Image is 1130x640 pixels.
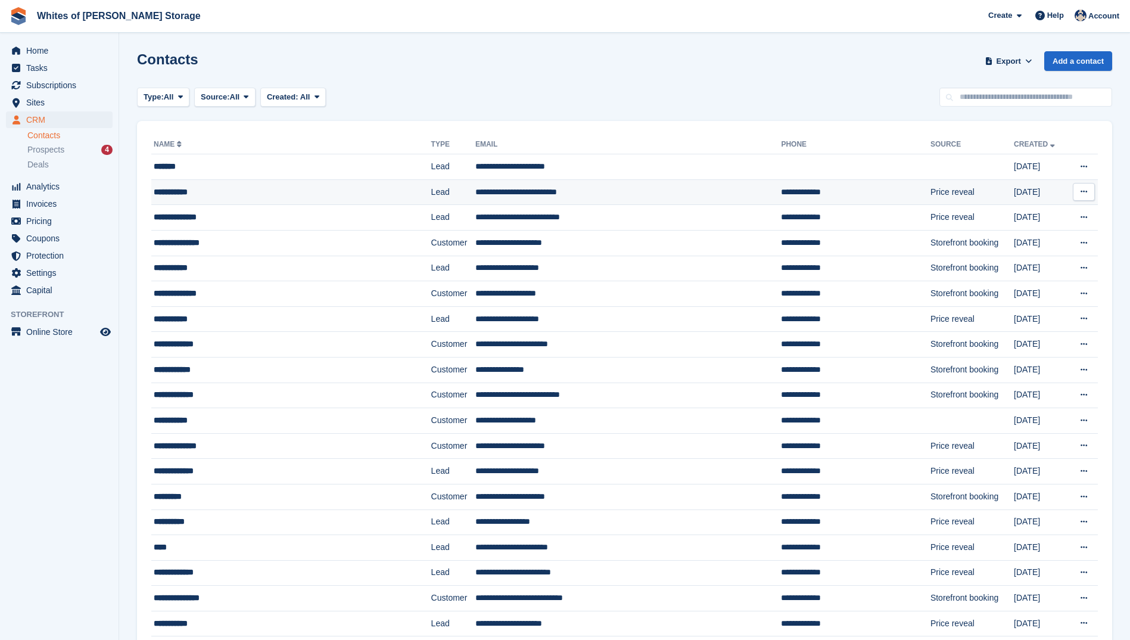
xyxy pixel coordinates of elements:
[431,509,475,535] td: Lead
[930,586,1014,611] td: Storefront booking
[1014,408,1067,434] td: [DATE]
[6,111,113,128] a: menu
[930,281,1014,307] td: Storefront booking
[1014,140,1057,148] a: Created
[27,144,64,156] span: Prospects
[1075,10,1087,21] img: Wendy
[1014,560,1067,586] td: [DATE]
[154,140,184,148] a: Name
[6,60,113,76] a: menu
[930,459,1014,484] td: Price reveal
[26,230,98,247] span: Coupons
[1014,383,1067,408] td: [DATE]
[431,586,475,611] td: Customer
[101,145,113,155] div: 4
[137,88,189,107] button: Type: All
[930,509,1014,535] td: Price reveal
[1014,509,1067,535] td: [DATE]
[431,535,475,561] td: Lead
[11,309,119,321] span: Storefront
[6,213,113,229] a: menu
[26,94,98,111] span: Sites
[930,560,1014,586] td: Price reveal
[431,179,475,205] td: Lead
[431,408,475,434] td: Customer
[26,111,98,128] span: CRM
[475,135,781,154] th: Email
[431,459,475,484] td: Lead
[10,7,27,25] img: stora-icon-8386f47178a22dfd0bd8f6a31ec36ba5ce8667c1dd55bd0f319d3a0aa187defe.svg
[164,91,174,103] span: All
[431,256,475,281] td: Lead
[137,51,198,67] h1: Contacts
[1014,306,1067,332] td: [DATE]
[6,282,113,299] a: menu
[431,484,475,509] td: Customer
[26,42,98,59] span: Home
[982,51,1035,71] button: Export
[1014,459,1067,484] td: [DATE]
[781,135,930,154] th: Phone
[431,332,475,358] td: Customer
[1014,256,1067,281] td: [DATE]
[930,306,1014,332] td: Price reveal
[230,91,240,103] span: All
[6,42,113,59] a: menu
[26,213,98,229] span: Pricing
[6,77,113,94] a: menu
[6,195,113,212] a: menu
[1014,332,1067,358] td: [DATE]
[1014,205,1067,231] td: [DATE]
[431,560,475,586] td: Lead
[144,91,164,103] span: Type:
[267,92,298,101] span: Created:
[6,247,113,264] a: menu
[26,77,98,94] span: Subscriptions
[1014,154,1067,180] td: [DATE]
[930,383,1014,408] td: Storefront booking
[431,135,475,154] th: Type
[1014,535,1067,561] td: [DATE]
[431,357,475,383] td: Customer
[26,282,98,299] span: Capital
[930,205,1014,231] td: Price reveal
[431,306,475,332] td: Lead
[1047,10,1064,21] span: Help
[201,91,229,103] span: Source:
[300,92,310,101] span: All
[930,332,1014,358] td: Storefront booking
[1014,230,1067,256] td: [DATE]
[27,159,113,171] a: Deals
[930,179,1014,205] td: Price reveal
[6,178,113,195] a: menu
[1044,51,1112,71] a: Add a contact
[26,324,98,340] span: Online Store
[431,611,475,636] td: Lead
[431,230,475,256] td: Customer
[1014,281,1067,307] td: [DATE]
[27,144,113,156] a: Prospects 4
[32,6,206,26] a: Whites of [PERSON_NAME] Storage
[6,265,113,281] a: menu
[431,205,475,231] td: Lead
[930,611,1014,636] td: Price reveal
[997,55,1021,67] span: Export
[1014,179,1067,205] td: [DATE]
[26,178,98,195] span: Analytics
[1014,357,1067,383] td: [DATE]
[6,230,113,247] a: menu
[194,88,256,107] button: Source: All
[988,10,1012,21] span: Create
[26,195,98,212] span: Invoices
[930,535,1014,561] td: Price reveal
[260,88,326,107] button: Created: All
[431,281,475,307] td: Customer
[27,130,113,141] a: Contacts
[930,484,1014,509] td: Storefront booking
[1014,484,1067,509] td: [DATE]
[930,433,1014,459] td: Price reveal
[431,154,475,180] td: Lead
[26,60,98,76] span: Tasks
[930,135,1014,154] th: Source
[6,94,113,111] a: menu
